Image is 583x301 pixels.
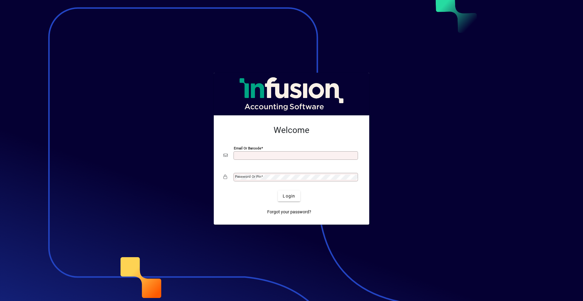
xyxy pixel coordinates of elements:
[234,146,261,150] mat-label: Email or Barcode
[267,209,311,215] span: Forgot your password?
[235,174,261,179] mat-label: Password or Pin
[283,193,295,199] span: Login
[278,191,300,201] button: Login
[265,206,314,217] a: Forgot your password?
[223,125,360,135] h2: Welcome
